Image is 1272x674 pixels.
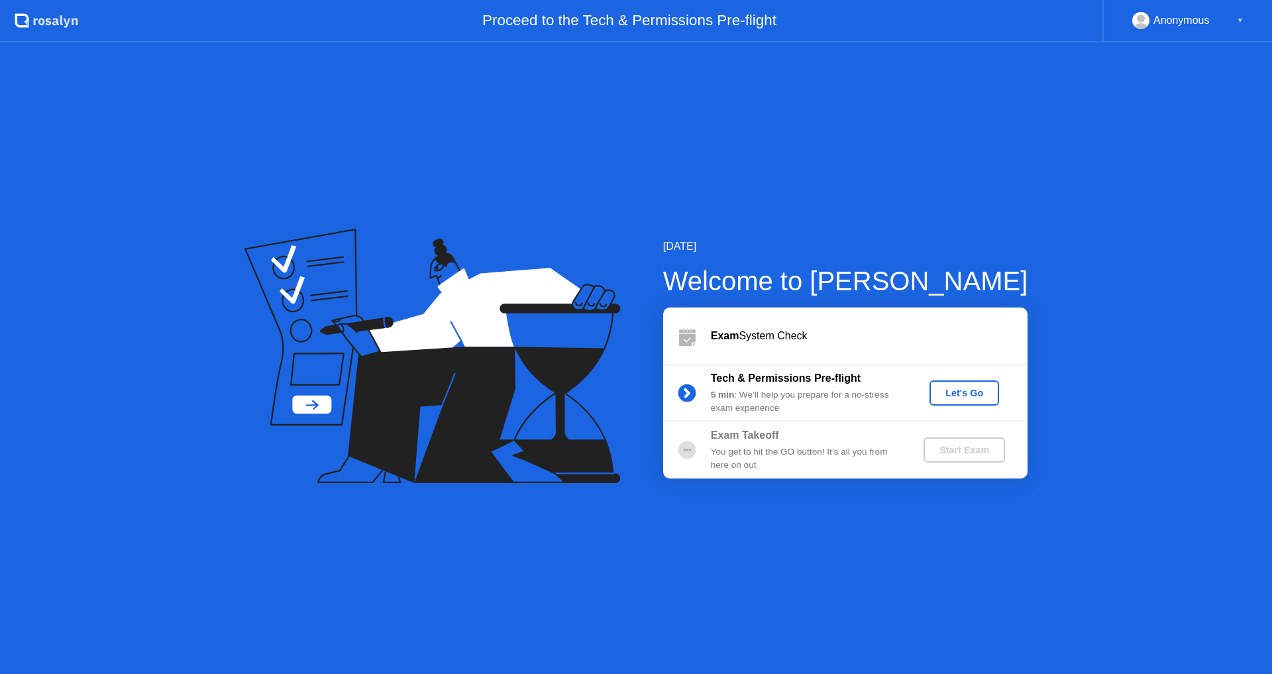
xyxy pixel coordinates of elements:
div: Let's Go [935,388,994,398]
b: Tech & Permissions Pre-flight [711,372,861,384]
div: ▼ [1237,12,1244,29]
div: System Check [711,328,1028,344]
div: You get to hit the GO button! It’s all you from here on out [711,445,902,473]
div: Welcome to [PERSON_NAME] [663,261,1028,301]
div: Start Exam [929,445,1000,455]
div: Anonymous [1153,12,1210,29]
b: Exam [711,330,739,341]
div: : We’ll help you prepare for a no-stress exam experience [711,388,902,416]
button: Start Exam [924,437,1005,463]
b: 5 min [711,390,735,400]
b: Exam Takeoff [711,429,779,441]
div: [DATE] [663,239,1028,254]
button: Let's Go [929,380,999,406]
